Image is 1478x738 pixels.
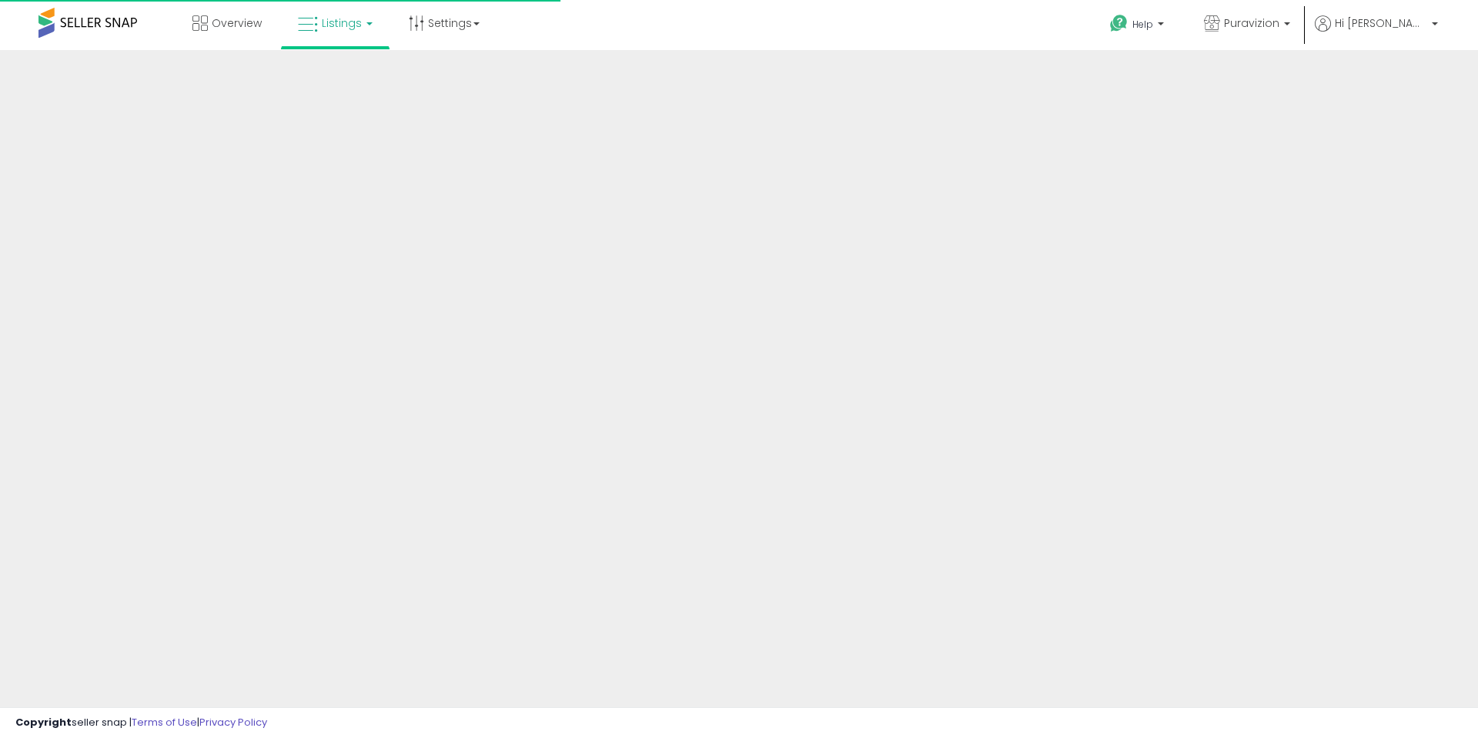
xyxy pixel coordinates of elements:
span: Overview [212,15,262,31]
a: Help [1098,2,1179,50]
span: Help [1132,18,1153,31]
span: Puravizion [1224,15,1279,31]
span: Listings [322,15,362,31]
a: Hi [PERSON_NAME] [1315,15,1438,50]
i: Get Help [1109,14,1129,33]
span: Hi [PERSON_NAME] [1335,15,1427,31]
